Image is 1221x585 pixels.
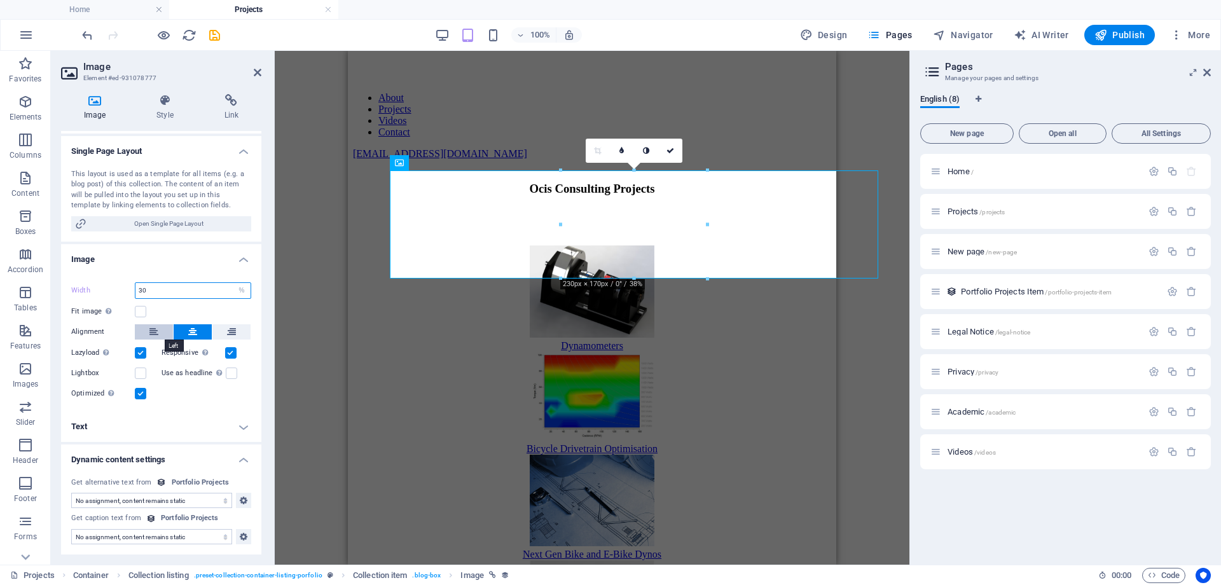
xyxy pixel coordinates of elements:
button: reload [181,27,197,43]
p: Features [10,341,41,351]
h4: Projects [169,3,338,17]
p: Columns [10,150,41,160]
label: Use as headline [162,366,226,381]
mark: Left [165,340,184,352]
a: Blur [610,139,634,163]
span: Click to select. Double-click to edit [353,568,407,583]
button: 100% [511,27,556,43]
div: Settings [1149,206,1159,217]
div: Academic/academic [944,408,1142,416]
div: Settings [1149,366,1159,377]
div: Legal Notice/legal-notice [944,327,1142,336]
label: Responsive [162,345,225,361]
span: English (8) [920,92,960,109]
button: save [207,27,222,43]
button: Open Single Page Layout [71,216,251,231]
span: All Settings [1117,130,1205,137]
span: Click to open page [948,167,974,176]
span: Design [800,29,848,41]
button: Pages [862,25,917,45]
span: Click to select. Double-click to edit [460,568,483,583]
span: /academic [986,409,1016,416]
p: Favorites [9,74,41,84]
p: Slider [16,417,36,427]
span: /portfolio-projects-item [1045,289,1111,296]
i: Reload page [182,28,197,43]
h4: Dynamic content settings [61,444,261,467]
div: Design (Ctrl+Alt+Y) [795,25,853,45]
div: Remove [1186,246,1197,257]
span: . preset-collection-container-listing-porfolio [194,568,322,583]
button: Code [1142,568,1185,583]
div: Duplicate [1167,166,1178,177]
span: : [1121,570,1122,580]
div: Remove [1186,206,1197,217]
div: Portfolio Projects Item/portfolio-projects-item [957,287,1161,296]
h3: Manage your pages and settings [945,72,1185,84]
a: Click to cancel selection. Double-click to open Pages [10,568,55,583]
button: Design [795,25,853,45]
div: This layout is used as a template for all items (e.g. a blog post) of this collection. The conten... [71,169,251,211]
i: This element is linked [489,572,496,579]
span: /legal-notice [995,329,1031,336]
div: Settings [1149,166,1159,177]
h6: 100% [530,27,551,43]
div: Portfolio Projects [161,513,219,524]
div: Settings [1149,326,1159,337]
i: This element is a customizable preset [328,572,333,579]
div: Settings [1167,286,1178,297]
div: Remove [1186,446,1197,457]
h3: Element #ed-931078777 [83,72,236,84]
div: Settings [1149,446,1159,457]
i: This element is bound to a collection [501,571,509,579]
span: Pages [867,29,912,41]
span: New page [926,130,1008,137]
h6: Session time [1098,568,1132,583]
div: Settings [1149,246,1159,257]
div: This layout is used as a template for all items (e.g. a blog post) of this collection. The conten... [946,286,957,297]
h4: Style [134,94,201,121]
div: Duplicate [1167,326,1178,337]
label: Fit image [71,304,135,319]
p: Forms [14,532,37,542]
button: undo [79,27,95,43]
button: Navigator [928,25,998,45]
p: Elements [10,112,42,122]
div: Duplicate [1167,406,1178,417]
div: Remove [1186,406,1197,417]
span: Click to select. Double-click to edit [73,568,109,583]
button: Open all [1019,123,1107,144]
span: . blog-box [412,568,441,583]
label: Lazyload [71,345,135,361]
p: Footer [14,493,37,504]
span: AI Writer [1014,29,1069,41]
span: Click to open page [961,287,1112,296]
span: Click to select. Double-click to edit [128,568,189,583]
label: Optimized [71,386,135,401]
div: Get caption text from [71,513,141,524]
div: Remove [1186,326,1197,337]
p: Boxes [15,226,36,237]
span: Code [1148,568,1180,583]
p: Accordion [8,265,43,275]
span: Click to open page [948,407,1016,416]
p: Content [11,188,39,198]
i: On resize automatically adjust zoom level to fit chosen device. [563,29,575,41]
span: Click to open page [948,447,996,457]
span: Open all [1024,130,1101,137]
span: Open Single Page Layout [90,216,247,231]
div: Duplicate [1167,446,1178,457]
button: New page [920,123,1014,144]
div: Remove [1186,366,1197,377]
div: Duplicate [1167,246,1178,257]
button: AI Writer [1009,25,1074,45]
span: /new-page [986,249,1017,256]
div: Duplicate [1167,366,1178,377]
span: Projects [948,207,1005,216]
label: Lightbox [71,366,135,381]
button: Usercentrics [1196,568,1211,583]
p: Header [13,455,38,465]
div: New page/new-page [944,247,1142,256]
div: Videos/videos [944,448,1142,456]
span: Navigator [933,29,993,41]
